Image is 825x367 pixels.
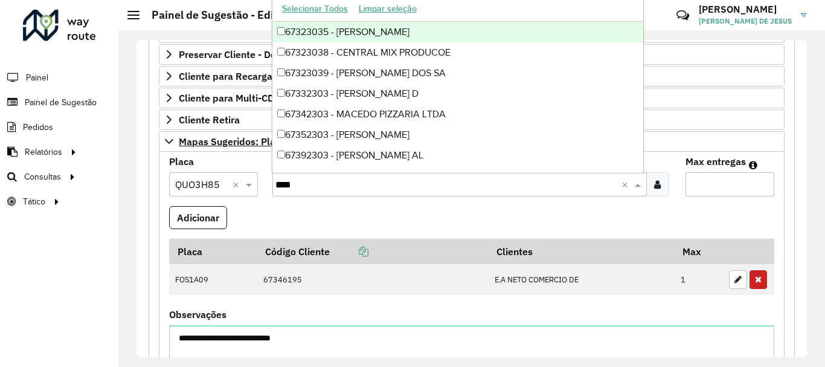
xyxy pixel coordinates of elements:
h3: [PERSON_NAME] [699,4,792,15]
a: Contato Rápido [670,2,696,28]
span: Cliente para Multi-CDD/Internalização [179,93,349,103]
label: Placa [169,154,194,169]
span: Cliente para Recarga [179,71,272,81]
span: Relatórios [25,146,62,158]
td: E.A NETO COMERCIO DE [488,264,674,296]
td: FOS1A09 [169,264,257,296]
span: Clear all [233,177,243,192]
th: Clientes [488,239,674,264]
span: Preservar Cliente - Devem ficar no buffer, não roteirizar [179,50,425,59]
a: Copiar [330,245,368,258]
td: 1 [675,264,723,296]
td: 67346195 [257,264,488,296]
div: 67392303 - [PERSON_NAME] AL [272,145,643,166]
label: Max entregas [685,154,746,169]
em: Máximo de clientes que serão colocados na mesma rota com os clientes informados [749,160,757,170]
div: 67332303 - [PERSON_NAME] D [272,83,643,104]
th: Placa [169,239,257,264]
div: 67323035 - [PERSON_NAME] [272,22,643,42]
span: Pedidos [23,121,53,134]
div: 67323039 - [PERSON_NAME] DOS SA [272,63,643,83]
div: 67352303 - [PERSON_NAME] [272,125,643,145]
span: Consultas [24,171,61,183]
span: [PERSON_NAME] DE JESUS [699,16,792,27]
button: Adicionar [169,206,227,229]
span: Tático [23,195,45,208]
a: Cliente para Recarga [159,66,785,86]
span: Mapas Sugeridos: Placa-Cliente [179,137,321,146]
a: Cliente para Multi-CDD/Internalização [159,88,785,108]
span: Painel [26,71,48,84]
div: 67342303 - MACEDO PIZZARIA LTDA [272,104,643,125]
span: Painel de Sugestão [25,96,97,109]
a: Cliente Retira [159,109,785,130]
h2: Painel de Sugestão - Editar registro [140,8,330,22]
a: Mapas Sugeridos: Placa-Cliente [159,131,785,152]
label: Observações [169,307,226,322]
div: 67323038 - CENTRAL MIX PRODUCOE [272,42,643,63]
span: Clear all [621,177,632,192]
th: Código Cliente [257,239,488,264]
th: Max [675,239,723,264]
a: Preservar Cliente - Devem ficar no buffer, não roteirizar [159,44,785,65]
span: Cliente Retira [179,115,240,125]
